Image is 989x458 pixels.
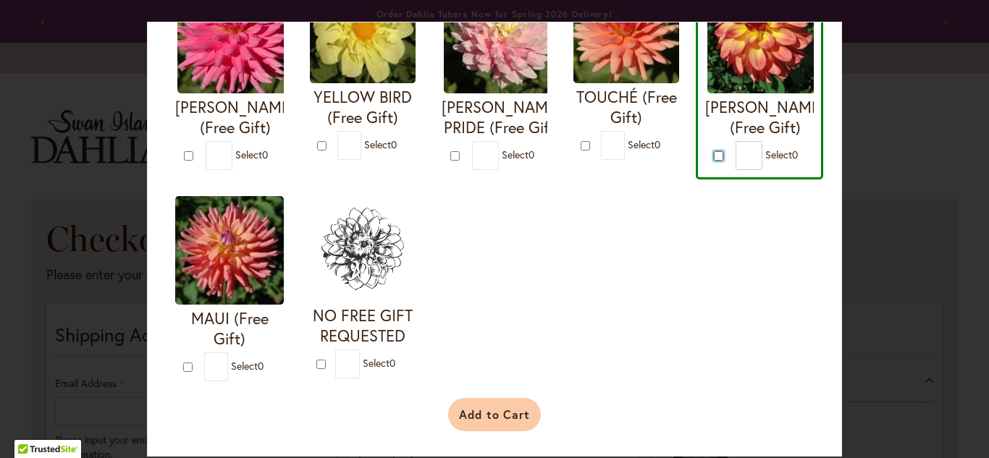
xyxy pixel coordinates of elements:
[573,87,679,127] h4: TOUCHÉ (Free Gift)
[705,97,825,137] h4: [PERSON_NAME] (Free Gift)
[442,97,562,137] h4: [PERSON_NAME] PRIDE (Free Gift)
[792,148,798,161] span: 0
[502,148,534,161] span: Select
[258,359,264,373] span: 0
[390,356,395,370] span: 0
[364,137,397,151] span: Select
[310,305,416,346] h4: NO FREE GIFT REQUESTED
[310,196,416,302] img: NO FREE GIFT REQUESTED
[175,97,295,137] h4: [PERSON_NAME] (Free Gift)
[310,87,416,127] h4: YELLOW BIRD (Free Gift)
[628,137,660,151] span: Select
[262,148,268,161] span: 0
[11,407,51,447] iframe: Launch Accessibility Center
[231,359,264,373] span: Select
[448,398,542,431] button: Add to Cart
[175,196,284,305] img: MAUI (Free Gift)
[391,137,397,151] span: 0
[765,148,798,161] span: Select
[175,308,284,349] h4: MAUI (Free Gift)
[235,148,268,161] span: Select
[363,356,395,370] span: Select
[529,148,534,161] span: 0
[655,137,660,151] span: 0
